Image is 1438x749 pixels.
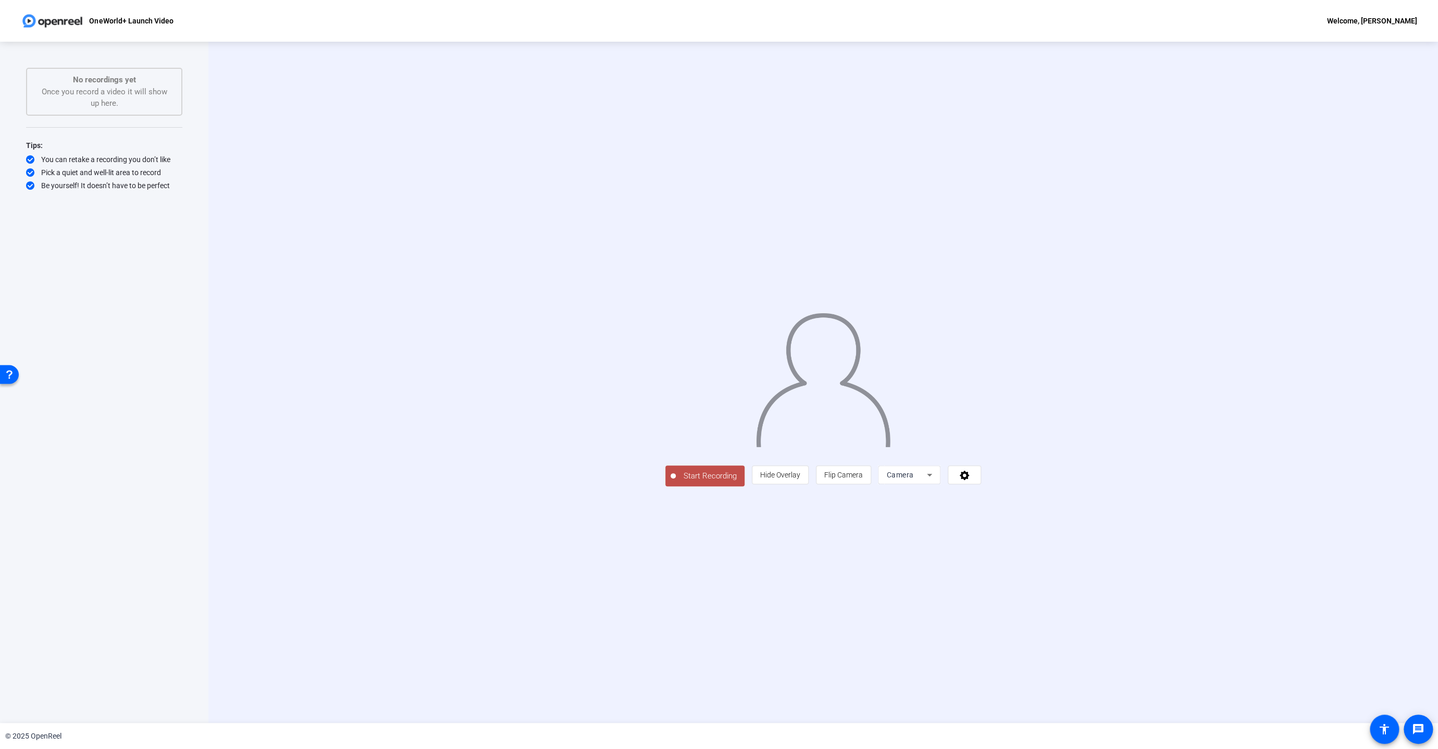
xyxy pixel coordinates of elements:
img: OpenReel logo [21,10,84,31]
img: overlay [755,305,891,447]
button: Flip Camera [816,465,871,484]
div: Be yourself! It doesn’t have to be perfect [26,180,182,191]
div: You can retake a recording you don’t like [26,154,182,165]
span: Camera [886,471,913,479]
p: OneWorld+ Launch Video [89,15,173,27]
button: Hide Overlay [752,465,809,484]
div: © 2025 OpenReel [5,731,61,742]
mat-icon: message [1412,723,1424,735]
div: Welcome, [PERSON_NAME] [1327,15,1417,27]
div: Pick a quiet and well-lit area to record [26,167,182,178]
span: Flip Camera [824,471,863,479]
mat-icon: accessibility [1378,723,1391,735]
span: Start Recording [676,470,745,482]
div: Once you record a video it will show up here. [38,74,171,109]
span: Hide Overlay [760,471,800,479]
button: Start Recording [665,465,745,486]
p: No recordings yet [38,74,171,86]
div: Tips: [26,139,182,152]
